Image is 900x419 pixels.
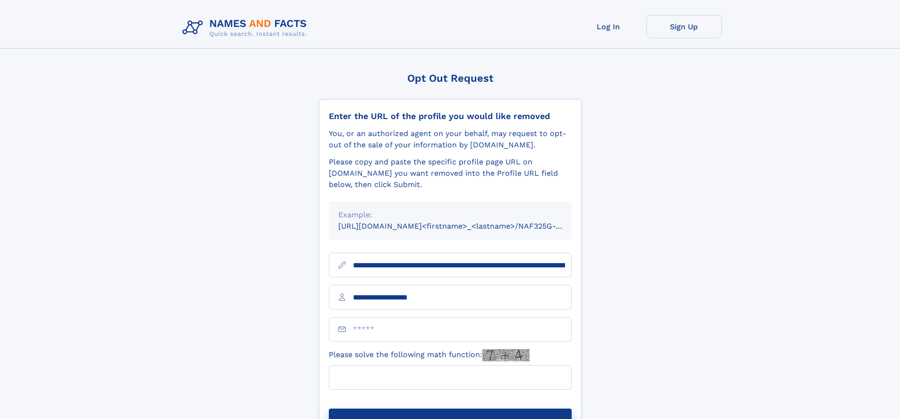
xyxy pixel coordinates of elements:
[329,156,572,190] div: Please copy and paste the specific profile page URL on [DOMAIN_NAME] you want removed into the Pr...
[329,349,530,361] label: Please solve the following math function:
[329,128,572,151] div: You, or an authorized agent on your behalf, may request to opt-out of the sale of your informatio...
[571,15,646,38] a: Log In
[646,15,722,38] a: Sign Up
[319,72,582,84] div: Opt Out Request
[338,209,562,221] div: Example:
[329,111,572,121] div: Enter the URL of the profile you would like removed
[338,222,590,231] small: [URL][DOMAIN_NAME]<firstname>_<lastname>/NAF325G-xxxxxxxx
[179,15,315,41] img: Logo Names and Facts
